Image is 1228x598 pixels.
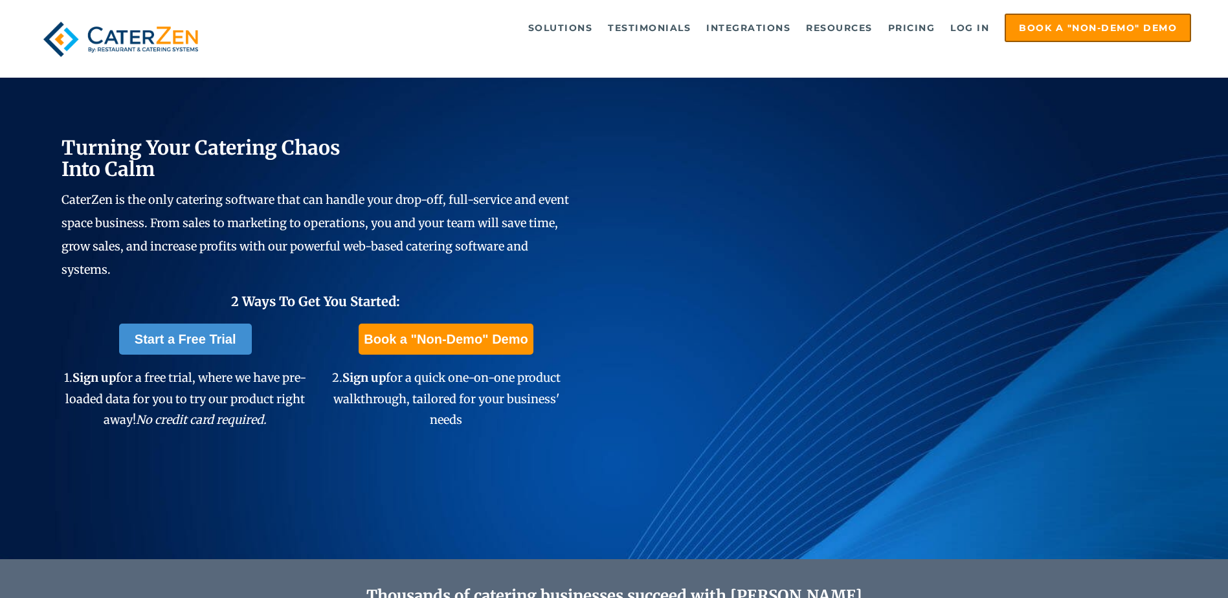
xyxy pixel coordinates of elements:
[64,370,306,427] span: 1. for a free trial, where we have pre-loaded data for you to try our product right away!
[1005,14,1191,42] a: Book a "Non-Demo" Demo
[136,412,267,427] em: No credit card required.
[342,370,386,385] span: Sign up
[944,15,996,41] a: Log in
[601,15,697,41] a: Testimonials
[119,324,252,355] a: Start a Free Trial
[332,370,561,427] span: 2. for a quick one-on-one product walkthrough, tailored for your business' needs
[231,293,400,309] span: 2 Ways To Get You Started:
[799,15,879,41] a: Resources
[61,135,340,181] span: Turning Your Catering Chaos Into Calm
[359,324,533,355] a: Book a "Non-Demo" Demo
[73,370,116,385] span: Sign up
[234,14,1191,42] div: Navigation Menu
[37,14,205,65] img: caterzen
[61,192,569,277] span: CaterZen is the only catering software that can handle your drop-off, full-service and event spac...
[700,15,797,41] a: Integrations
[522,15,599,41] a: Solutions
[882,15,942,41] a: Pricing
